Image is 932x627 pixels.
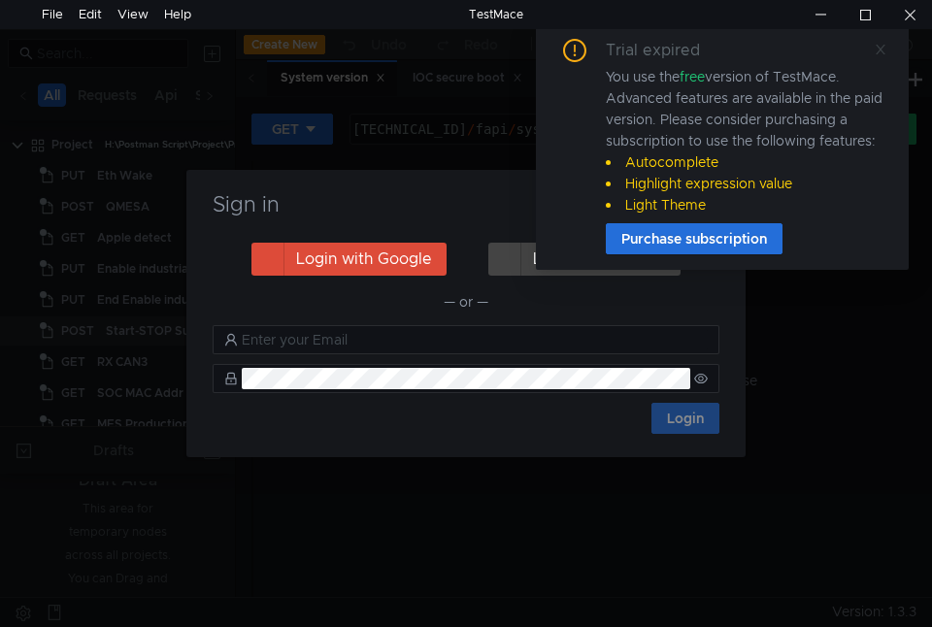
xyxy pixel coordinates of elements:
[606,151,885,173] li: Autocomplete
[213,290,719,313] div: — or —
[606,173,885,194] li: Highlight expression value
[606,223,782,254] button: Purchase subscription
[210,193,722,216] h3: Sign in
[251,243,447,276] button: Login with Google
[606,66,885,215] div: You use the version of TestMace. Advanced features are available in the paid version. Please cons...
[606,39,723,62] div: Trial expired
[606,194,885,215] li: Light Theme
[680,68,705,85] span: free
[488,243,681,276] button: Login with GitHub
[242,329,708,350] input: Enter your Email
